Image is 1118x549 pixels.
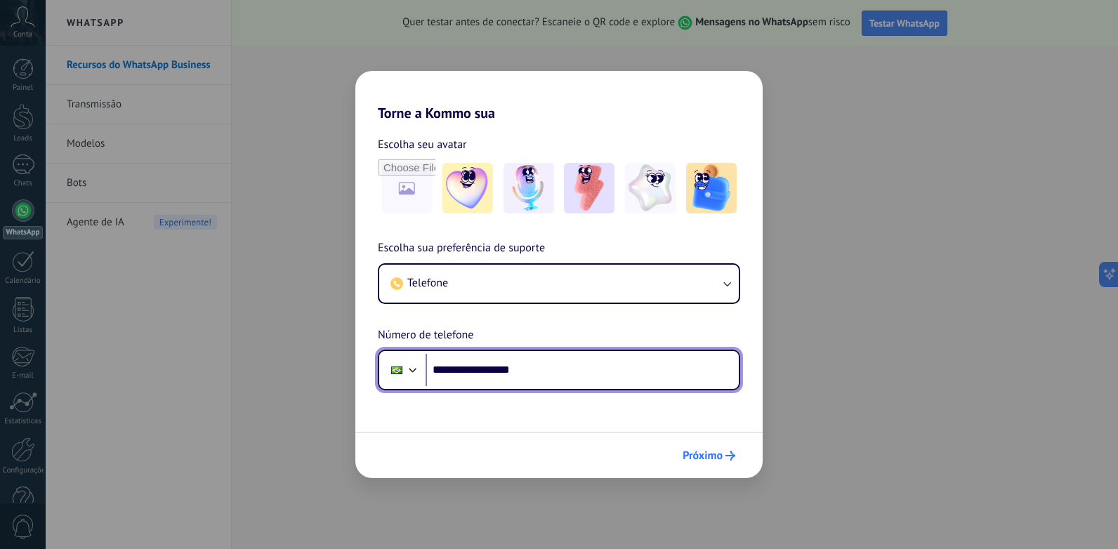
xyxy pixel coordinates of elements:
span: Número de telefone [378,326,473,345]
span: Próximo [683,451,723,461]
span: Escolha seu avatar [378,135,467,154]
img: -1.jpeg [442,163,493,213]
span: Telefone [407,276,448,290]
div: Brazil: + 55 [383,355,410,385]
img: -5.jpeg [686,163,737,213]
img: -3.jpeg [564,163,614,213]
h2: Torne a Kommo sua [355,71,763,121]
button: Telefone [379,265,739,303]
span: Escolha sua preferência de suporte [378,239,545,258]
img: -4.jpeg [625,163,676,213]
img: -2.jpeg [504,163,554,213]
button: Próximo [676,444,742,468]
